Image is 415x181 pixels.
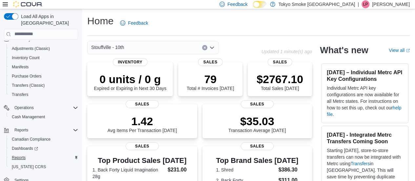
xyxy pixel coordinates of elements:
dt: 1. Shred [216,167,276,173]
span: LP [363,0,368,8]
p: | [358,0,359,8]
dt: 1. Back Forty Liquid Imagination 28g [93,167,165,180]
a: View allExternal link [389,48,410,53]
div: Expired or Expiring in Next 30 Days [94,73,166,91]
span: Cash Management [12,114,45,120]
a: Feedback [117,16,151,30]
span: Transfers [12,92,28,97]
span: Transfers (Classic) [9,81,78,89]
span: Canadian Compliance [9,135,78,143]
button: Open list of options [209,45,215,50]
a: Canadian Compliance [9,135,53,143]
h3: [DATE] - Integrated Metrc Transfers Coming Soon [327,131,403,145]
button: [US_STATE] CCRS [7,162,81,171]
a: Transfers [350,161,370,166]
a: Adjustments (Classic) [9,45,52,53]
button: Operations [1,103,81,112]
button: Cash Management [7,112,81,122]
button: Adjustments (Classic) [7,44,81,53]
button: Operations [12,104,36,112]
button: Transfers (Classic) [7,81,81,90]
span: Sales [268,58,292,66]
span: Feedback [128,20,148,26]
h3: [DATE] – Individual Metrc API Key Configurations [327,69,403,82]
span: Inventory Count [9,54,78,62]
p: 79 [187,73,234,86]
span: Load All Apps in [GEOGRAPHIC_DATA] [18,13,78,26]
span: Operations [12,104,78,112]
span: Dashboards [12,146,38,151]
a: Transfers [9,91,31,99]
span: Dashboards [9,145,78,152]
span: Purchase Orders [9,72,78,80]
h1: Home [87,14,114,28]
span: [US_STATE] CCRS [12,164,46,170]
button: Canadian Compliance [7,135,81,144]
p: $2767.10 [257,73,303,86]
span: Operations [14,105,34,110]
div: Total # Invoices [DATE] [187,73,234,91]
span: Inventory [113,58,148,66]
span: Reports [9,154,78,162]
span: Reports [12,155,26,160]
span: Canadian Compliance [12,137,51,142]
dd: $231.00 [168,166,192,174]
p: 0 units / 0 g [94,73,166,86]
button: Transfers [7,90,81,99]
h3: Top Product Sales [DATE] [93,157,192,165]
dd: $386.30 [278,166,298,174]
button: Clear input [202,45,207,50]
span: Sales [126,100,158,108]
span: Inventory Count [12,55,40,60]
a: Dashboards [7,144,81,153]
a: [US_STATE] CCRS [9,163,49,171]
p: Individual Metrc API key configurations are now available for all Metrc states. For instructions ... [327,85,403,118]
p: Updated 1 minute(s) ago [261,49,312,54]
a: Purchase Orders [9,72,44,80]
span: Sales [241,100,274,108]
button: Reports [12,126,31,134]
p: 1.42 [107,115,177,128]
span: Feedback [227,1,247,8]
span: Sales [241,142,274,150]
p: [PERSON_NAME] [372,0,410,8]
img: Cova [13,1,43,8]
span: Transfers (Classic) [12,83,45,88]
h3: Top Brand Sales [DATE] [216,157,298,165]
button: Purchase Orders [7,72,81,81]
span: Sales [198,58,223,66]
h2: What's new [320,45,368,56]
a: help file [327,105,401,117]
span: Stouffville - 10th [91,43,124,51]
span: Reports [12,126,78,134]
a: Transfers (Classic) [9,81,47,89]
svg: External link [406,49,410,53]
div: Luke Persaud [362,0,369,8]
span: Purchase Orders [12,74,42,79]
a: Inventory Count [9,54,42,62]
input: Dark Mode [253,1,267,8]
button: Reports [1,125,81,135]
button: Reports [7,153,81,162]
span: Adjustments (Classic) [12,46,50,51]
span: Transfers [9,91,78,99]
div: Transaction Average [DATE] [228,115,286,133]
span: Reports [14,127,28,133]
span: Adjustments (Classic) [9,45,78,53]
a: Cash Management [9,113,48,121]
div: Total Sales [DATE] [257,73,303,91]
p: Tokyo Smoke [GEOGRAPHIC_DATA] [279,0,355,8]
span: Manifests [12,64,29,70]
span: Sales [126,142,158,150]
button: Manifests [7,62,81,72]
button: Inventory Count [7,53,81,62]
a: Dashboards [9,145,41,152]
span: Cash Management [9,113,78,121]
a: Reports [9,154,28,162]
a: Manifests [9,63,31,71]
span: Manifests [9,63,78,71]
p: $35.03 [228,115,286,128]
span: Washington CCRS [9,163,78,171]
div: Avg Items Per Transaction [DATE] [107,115,177,133]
